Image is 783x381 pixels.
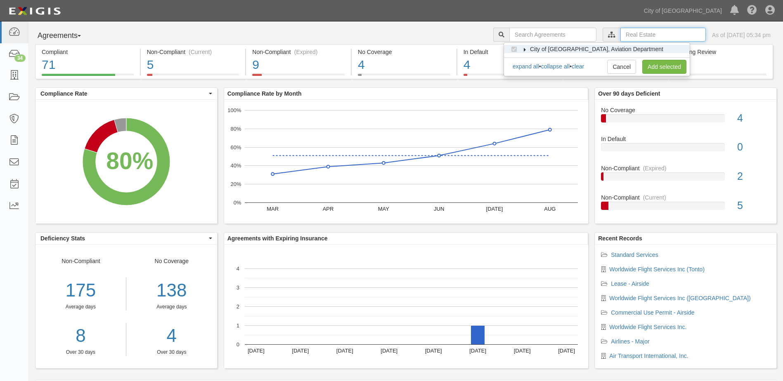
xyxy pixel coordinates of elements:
text: 0 [237,341,239,348]
div: Compliant [42,48,134,56]
text: MAY [378,206,389,212]
div: In Default [595,135,776,143]
svg: A chart. [224,100,588,223]
a: expand all [513,63,539,70]
a: 8 [35,323,126,349]
text: 2 [237,303,239,310]
text: 100% [227,107,241,113]
text: 40% [230,162,241,169]
i: Help Center - Complianz [747,6,757,16]
a: Cancel [607,60,636,74]
input: Search Agreements [509,28,596,42]
span: City of [GEOGRAPHIC_DATA], Aviation Department [530,46,663,52]
button: Agreements [35,28,97,44]
text: [DATE] [486,206,503,212]
text: [DATE] [292,348,309,354]
a: Standard Services [611,252,658,258]
div: 4 [464,56,556,74]
div: In Default [464,48,556,56]
a: In Default0 [601,135,770,164]
div: 5 [731,198,776,213]
div: Non-Compliant [595,193,776,202]
div: 1 [674,56,766,74]
a: Compliant71 [35,74,140,80]
div: 4 [731,111,776,126]
text: [DATE] [381,348,397,354]
a: 4 [132,323,211,349]
div: As of [DATE] 05:34 pm [712,31,771,39]
a: Non-Compliant(Current)5 [601,193,770,216]
b: Over 90 days Deficient [598,90,660,97]
text: 0% [233,200,241,206]
div: 0 [731,140,776,155]
a: Non-Compliant(Expired)2 [601,164,770,193]
div: Over 30 days [35,349,126,356]
a: Airlines - Major [611,338,649,345]
div: 34 [14,54,26,62]
svg: A chart. [224,245,588,368]
div: Non-Compliant [595,164,776,172]
a: Commercial Use Permit - Airside [611,309,694,316]
button: Compliance Rate [35,88,217,99]
a: Worldwide Flight Services Inc ([GEOGRAPHIC_DATA]) [609,295,750,301]
text: 4 [237,266,239,272]
a: Non-Compliant(Current)5 [141,74,246,80]
text: [DATE] [248,348,265,354]
a: Expiring Insurance10 [563,74,667,80]
b: Agreements with Expiring Insurance [227,235,328,242]
a: collapse all [541,63,570,70]
div: No Coverage [126,257,217,356]
text: [DATE] [336,348,353,354]
text: [DATE] [558,348,575,354]
a: Add selected [642,60,686,74]
span: Compliance Rate [40,89,207,98]
svg: A chart. [35,100,217,223]
text: 3 [237,285,239,291]
button: Deficiency Stats [35,233,217,244]
text: JUN [434,206,444,212]
div: (Current) [643,193,666,202]
div: Over 30 days [132,349,211,356]
span: Deficiency Stats [40,234,207,242]
div: 5 [147,56,239,74]
div: No Coverage [595,106,776,114]
a: No Coverage4 [601,106,770,135]
div: No Coverage [358,48,450,56]
a: In Default4 [457,74,562,80]
a: Worldwide Flight Services Inc. [609,324,686,330]
div: Average days [35,303,126,310]
a: Air Transport International, Inc. [609,353,688,359]
div: 138 [132,278,211,303]
text: 1 [237,322,239,329]
text: 60% [230,144,241,150]
div: Pending Review [674,48,766,56]
text: 20% [230,181,241,187]
div: (Expired) [643,164,667,172]
div: Non-Compliant (Current) [147,48,239,56]
div: • • [512,62,584,71]
div: Non-Compliant (Expired) [252,48,345,56]
div: 2 [731,169,776,184]
a: clear [572,63,584,70]
text: [DATE] [425,348,442,354]
input: Real Estate [620,28,706,42]
a: Lease - Airside [611,280,649,287]
a: City of [GEOGRAPHIC_DATA] [640,2,726,19]
text: [DATE] [513,348,530,354]
a: Non-Compliant(Expired)9 [246,74,351,80]
div: 71 [42,56,134,74]
text: [DATE] [469,348,486,354]
text: AUG [544,206,556,212]
text: MAR [267,206,279,212]
b: Compliance Rate by Month [227,90,302,97]
img: logo-5460c22ac91f19d4615b14bd174203de0afe785f0fc80cf4dbbc73dc1793850b.png [6,4,63,19]
div: Average days [132,303,211,310]
div: 80% [106,144,153,178]
text: 80% [230,126,241,132]
a: Pending Review1 [668,74,773,80]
